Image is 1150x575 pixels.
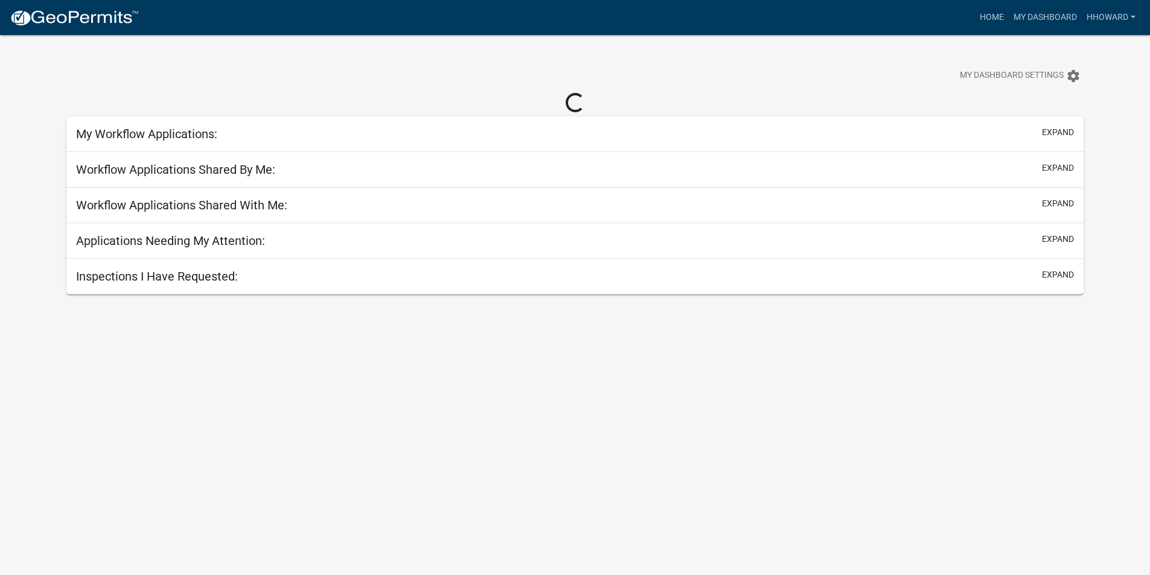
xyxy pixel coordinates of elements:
i: settings [1066,69,1081,83]
button: expand [1042,162,1074,174]
h5: Workflow Applications Shared With Me: [76,198,287,212]
button: expand [1042,268,1074,281]
button: expand [1042,197,1074,210]
h5: Applications Needing My Attention: [76,233,265,248]
a: Home [975,6,1009,29]
h5: My Workflow Applications: [76,127,217,141]
h5: Workflow Applications Shared By Me: [76,162,275,177]
a: My Dashboard [1009,6,1082,29]
span: My Dashboard Settings [960,69,1064,83]
h5: Inspections I Have Requested: [76,269,238,284]
button: My Dashboard Settingssettings [950,64,1090,87]
button: expand [1042,126,1074,139]
button: expand [1042,233,1074,246]
a: Hhoward [1082,6,1140,29]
